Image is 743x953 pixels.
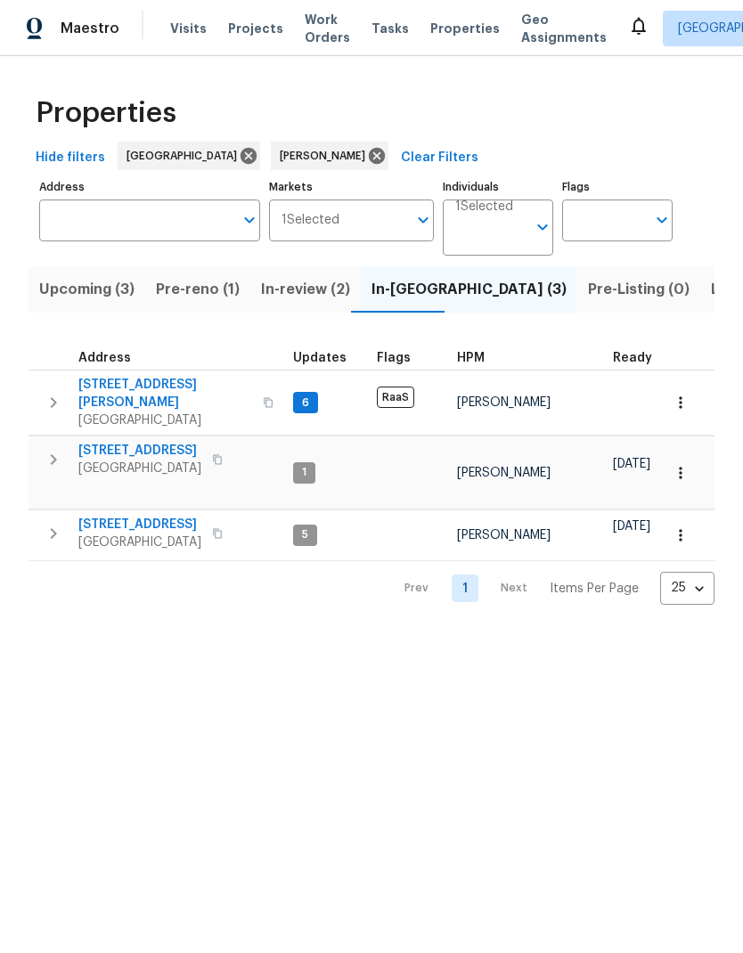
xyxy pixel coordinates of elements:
span: Geo Assignments [521,11,607,46]
button: Clear Filters [394,142,486,175]
span: [GEOGRAPHIC_DATA] [127,147,244,165]
span: Pre-Listing (0) [588,277,690,302]
span: Projects [228,20,283,37]
span: Flags [377,352,411,364]
div: [GEOGRAPHIC_DATA] [118,142,260,170]
span: Maestro [61,20,119,37]
span: [PERSON_NAME] [280,147,372,165]
span: [PERSON_NAME] [457,396,551,409]
span: 1 Selected [455,200,513,215]
a: Goto page 1 [452,574,478,602]
div: Earliest renovation start date (first business day after COE or Checkout) [613,352,668,364]
span: Tasks [371,22,409,35]
span: 1 Selected [282,213,339,228]
span: [DATE] [613,458,650,470]
span: 1 [295,465,314,480]
button: Open [237,208,262,232]
span: [PERSON_NAME] [457,467,551,479]
button: Open [411,208,436,232]
span: 5 [295,527,315,542]
span: [STREET_ADDRESS][PERSON_NAME] [78,376,252,411]
label: Individuals [443,182,553,192]
span: Updates [293,352,347,364]
span: Properties [430,20,500,37]
label: Address [39,182,260,192]
p: Items Per Page [550,580,639,598]
nav: Pagination Navigation [388,572,714,605]
span: 6 [295,395,316,411]
span: Address [78,352,131,364]
span: [STREET_ADDRESS] [78,516,201,534]
span: In-review (2) [261,277,350,302]
label: Markets [269,182,435,192]
button: Open [649,208,674,232]
span: RaaS [377,387,414,408]
span: Clear Filters [401,147,478,169]
button: Hide filters [29,142,112,175]
button: Open [530,215,555,240]
span: Hide filters [36,147,105,169]
span: Work Orders [305,11,350,46]
span: [STREET_ADDRESS] [78,442,201,460]
span: [GEOGRAPHIC_DATA] [78,534,201,551]
span: [GEOGRAPHIC_DATA] [78,460,201,477]
label: Flags [562,182,673,192]
div: 25 [660,565,714,611]
span: HPM [457,352,485,364]
span: Properties [36,104,176,122]
span: Visits [170,20,207,37]
span: [GEOGRAPHIC_DATA] [78,411,252,429]
span: Upcoming (3) [39,277,135,302]
span: In-[GEOGRAPHIC_DATA] (3) [371,277,567,302]
span: Pre-reno (1) [156,277,240,302]
span: [DATE] [613,520,650,533]
div: [PERSON_NAME] [271,142,388,170]
span: Ready [613,352,652,364]
span: [PERSON_NAME] [457,529,551,542]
